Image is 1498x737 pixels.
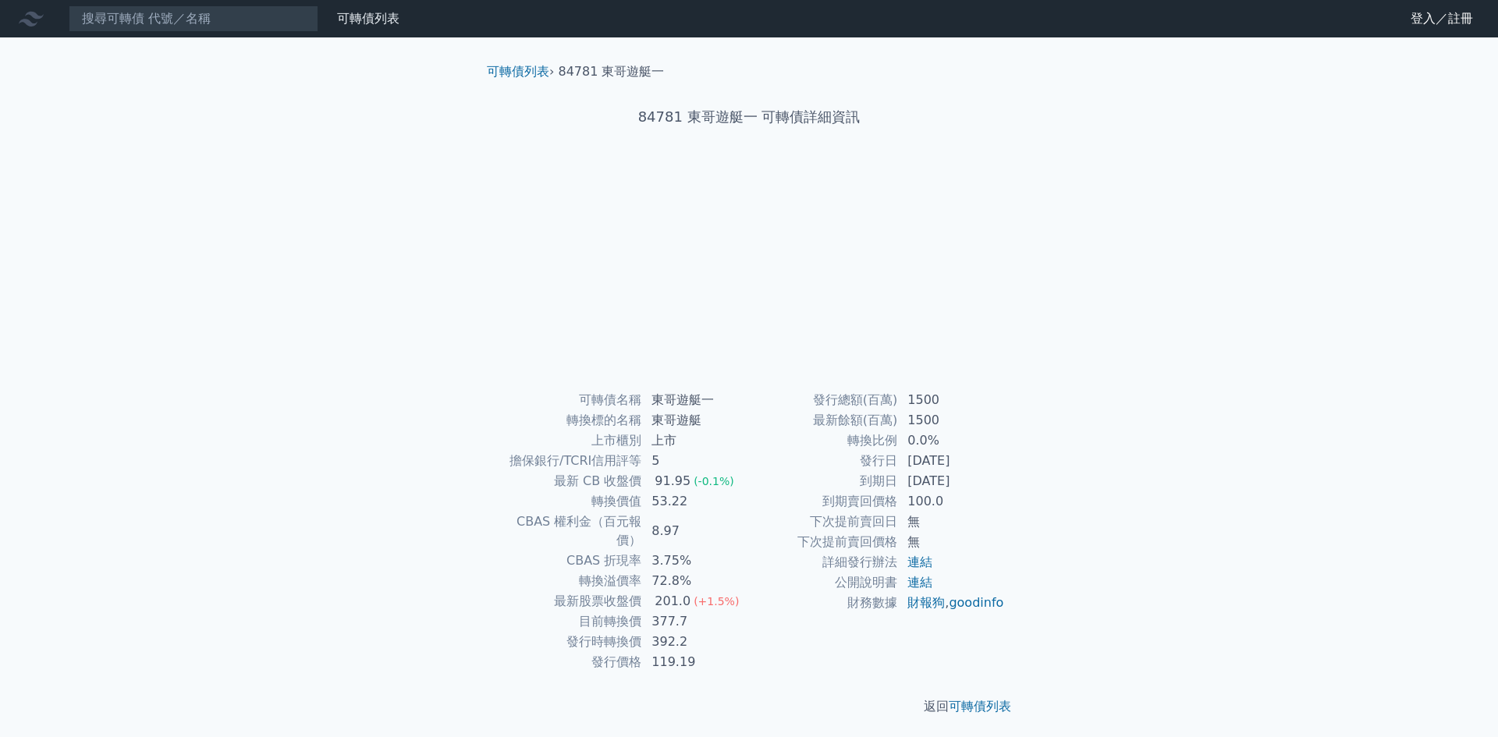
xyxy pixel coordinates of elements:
[493,471,642,491] td: 最新 CB 收盤價
[642,512,749,551] td: 8.97
[474,697,1024,716] p: 返回
[1398,6,1486,31] a: 登入／註冊
[493,491,642,512] td: 轉換價值
[642,611,749,632] td: 377.7
[493,591,642,611] td: 最新股票收盤價
[642,451,749,471] td: 5
[898,390,1005,410] td: 1500
[642,551,749,571] td: 3.75%
[493,451,642,471] td: 擔保銀行/TCRI信用評等
[749,390,898,410] td: 發行總額(百萬)
[642,571,749,591] td: 72.8%
[493,571,642,591] td: 轉換溢價率
[651,472,694,491] div: 91.95
[749,572,898,593] td: 公開說明書
[642,652,749,672] td: 119.19
[493,652,642,672] td: 發行價格
[493,390,642,410] td: 可轉債名稱
[493,551,642,571] td: CBAS 折現率
[642,390,749,410] td: 東哥遊艇一
[907,595,945,610] a: 財報狗
[694,595,739,608] span: (+1.5%)
[898,471,1005,491] td: [DATE]
[493,410,642,431] td: 轉換標的名稱
[559,62,665,81] li: 84781 東哥遊艇一
[898,593,1005,613] td: ,
[898,451,1005,471] td: [DATE]
[642,410,749,431] td: 東哥遊艇
[898,532,1005,552] td: 無
[898,491,1005,512] td: 100.0
[749,593,898,613] td: 財務數據
[949,699,1011,714] a: 可轉債列表
[642,431,749,451] td: 上市
[487,62,554,81] li: ›
[69,5,318,32] input: 搜尋可轉債 代號／名稱
[749,471,898,491] td: 到期日
[749,491,898,512] td: 到期賣回價格
[337,11,399,26] a: 可轉債列表
[907,555,932,569] a: 連結
[493,632,642,652] td: 發行時轉換價
[749,532,898,552] td: 下次提前賣回價格
[949,595,1003,610] a: goodinfo
[651,592,694,611] div: 201.0
[493,611,642,632] td: 目前轉換價
[749,512,898,532] td: 下次提前賣回日
[898,431,1005,451] td: 0.0%
[642,632,749,652] td: 392.2
[749,451,898,471] td: 發行日
[493,431,642,451] td: 上市櫃別
[474,106,1024,128] h1: 84781 東哥遊艇一 可轉債詳細資訊
[694,475,734,487] span: (-0.1%)
[642,491,749,512] td: 53.22
[487,64,549,79] a: 可轉債列表
[749,431,898,451] td: 轉換比例
[493,512,642,551] td: CBAS 權利金（百元報價）
[907,575,932,590] a: 連結
[749,410,898,431] td: 最新餘額(百萬)
[898,512,1005,532] td: 無
[898,410,1005,431] td: 1500
[749,552,898,572] td: 詳細發行辦法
